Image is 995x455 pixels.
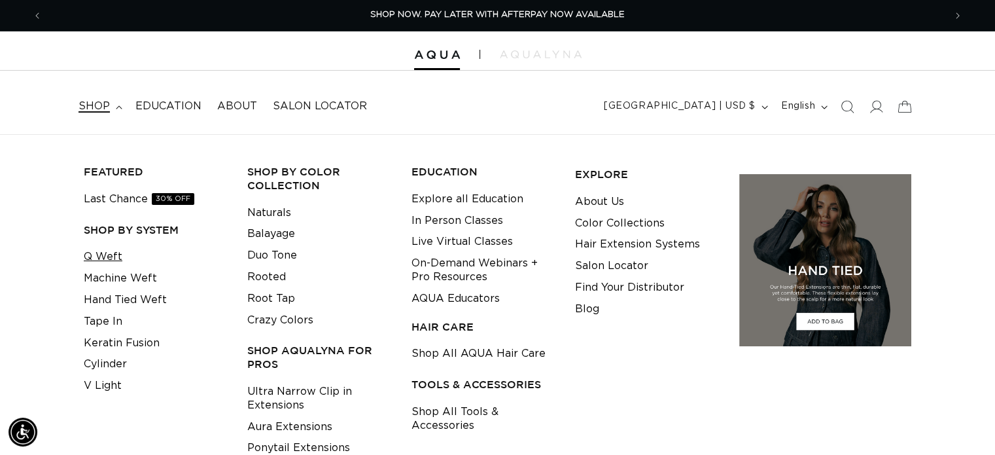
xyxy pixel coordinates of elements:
[247,381,391,416] a: Ultra Narrow Clip in Extensions
[273,100,367,113] span: Salon Locator
[575,255,648,277] a: Salon Locator
[84,223,227,237] h3: SHOP BY SYSTEM
[247,344,391,371] h3: Shop AquaLyna for Pros
[79,100,110,113] span: shop
[411,189,523,210] a: Explore all Education
[23,3,52,28] button: Previous announcement
[135,100,201,113] span: Education
[833,92,862,121] summary: Search
[209,92,265,121] a: About
[84,311,122,333] a: Tape In
[370,10,625,19] span: SHOP NOW. PAY LATER WITH AFTERPAY NOW AVAILABLE
[575,191,624,213] a: About Us
[247,310,313,331] a: Crazy Colors
[84,246,122,268] a: Q Weft
[411,210,503,232] a: In Person Classes
[84,189,194,210] a: Last Chance30% OFF
[247,245,297,266] a: Duo Tone
[604,100,756,113] span: [GEOGRAPHIC_DATA] | USD $
[773,94,833,119] button: English
[247,202,291,224] a: Naturals
[247,165,391,192] h3: Shop by Color Collection
[84,333,160,354] a: Keratin Fusion
[411,253,555,288] a: On-Demand Webinars + Pro Resources
[411,231,513,253] a: Live Virtual Classes
[84,165,227,179] h3: FEATURED
[84,268,157,289] a: Machine Weft
[781,100,815,113] span: English
[128,92,209,121] a: Education
[575,234,700,255] a: Hair Extension Systems
[575,299,599,320] a: Blog
[575,168,718,181] h3: EXPLORE
[411,401,555,437] a: Shop All Tools & Accessories
[84,354,127,375] a: Cylinder
[575,213,665,234] a: Color Collections
[71,92,128,121] summary: shop
[411,378,555,391] h3: TOOLS & ACCESSORIES
[943,3,972,28] button: Next announcement
[414,50,460,60] img: Aqua Hair Extensions
[575,277,684,299] a: Find Your Distributor
[84,375,122,397] a: V Light
[217,100,257,113] span: About
[411,288,500,310] a: AQUA Educators
[247,223,295,245] a: Balayage
[411,165,555,179] h3: EDUCATION
[596,94,773,119] button: [GEOGRAPHIC_DATA] | USD $
[265,92,375,121] a: Salon Locator
[247,416,332,438] a: Aura Extensions
[500,50,582,58] img: aqualyna.com
[247,266,286,288] a: Rooted
[9,418,37,446] div: Accessibility Menu
[247,288,295,310] a: Root Tap
[84,289,167,311] a: Hand Tied Weft
[411,343,546,365] a: Shop All AQUA Hair Care
[152,193,194,205] span: 30% OFF
[411,320,555,334] h3: HAIR CARE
